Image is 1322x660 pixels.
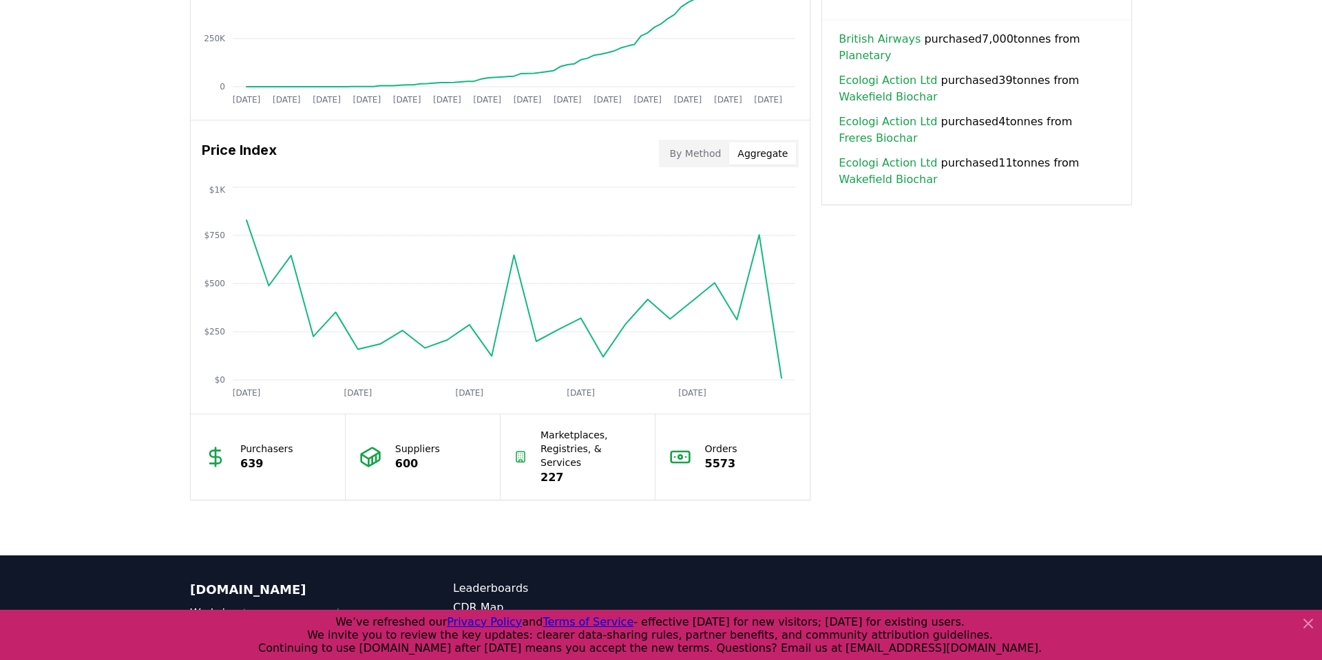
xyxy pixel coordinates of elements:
[395,456,440,472] p: 600
[662,142,730,164] button: By Method
[433,95,461,105] tspan: [DATE]
[839,47,891,64] a: Planetary
[202,140,277,167] h3: Price Index
[273,95,301,105] tspan: [DATE]
[220,82,225,92] tspan: 0
[393,95,421,105] tspan: [DATE]
[204,279,225,288] tspan: $500
[839,31,1115,64] span: purchased 7,000 tonnes from
[473,95,501,105] tspan: [DATE]
[839,72,1115,105] span: purchased 39 tonnes from
[514,95,542,105] tspan: [DATE]
[541,469,641,486] p: 227
[190,606,339,636] span: transparency and accountability
[313,95,341,105] tspan: [DATE]
[839,72,937,89] a: Ecologi Action Ltd
[714,95,742,105] tspan: [DATE]
[567,388,595,398] tspan: [DATE]
[674,95,702,105] tspan: [DATE]
[541,428,641,469] p: Marketplaces, Registries, & Services
[240,442,293,456] p: Purchasers
[353,95,381,105] tspan: [DATE]
[233,388,261,398] tspan: [DATE]
[453,599,661,616] a: CDR Map
[554,95,582,105] tspan: [DATE]
[344,388,373,398] tspan: [DATE]
[209,185,226,195] tspan: $1K
[455,388,483,398] tspan: [DATE]
[839,171,937,188] a: Wakefield Biochar
[594,95,622,105] tspan: [DATE]
[839,89,937,105] a: Wakefield Biochar
[215,375,225,385] tspan: $0
[705,456,737,472] p: 5573
[839,114,1115,147] span: purchased 4 tonnes from
[633,95,662,105] tspan: [DATE]
[678,388,706,398] tspan: [DATE]
[729,142,796,164] button: Aggregate
[839,114,937,130] a: Ecologi Action Ltd
[204,34,226,43] tspan: 250K
[204,231,225,240] tspan: $750
[190,580,398,599] p: [DOMAIN_NAME]
[839,31,921,47] a: British Airways
[190,605,398,654] p: We bring to the durable carbon removal market
[233,95,261,105] tspan: [DATE]
[204,327,225,337] tspan: $250
[395,442,440,456] p: Suppliers
[754,95,782,105] tspan: [DATE]
[240,456,293,472] p: 639
[705,442,737,456] p: Orders
[839,155,1115,188] span: purchased 11 tonnes from
[839,155,937,171] a: Ecologi Action Ltd
[453,580,661,597] a: Leaderboards
[839,130,917,147] a: Freres Biochar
